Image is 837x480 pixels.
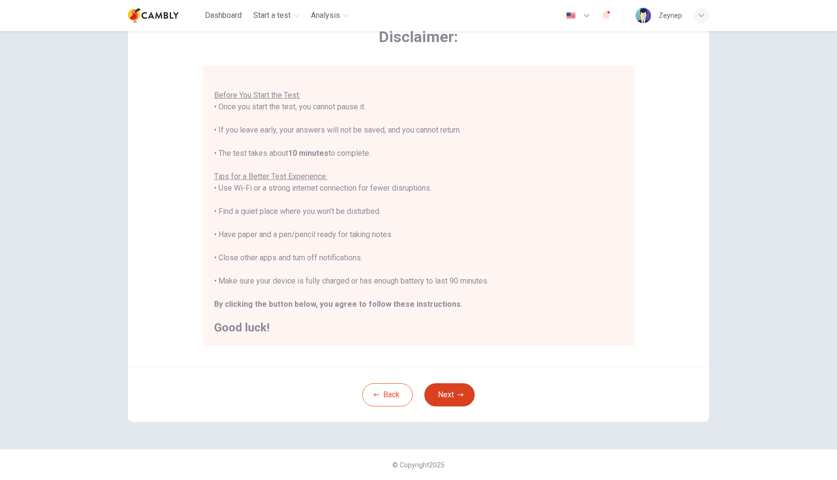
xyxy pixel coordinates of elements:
span: Dashboard [205,10,242,21]
span: Analysis [311,10,340,21]
div: Zeynep [659,10,682,21]
button: Next [424,383,475,406]
button: Analysis [307,7,353,24]
b: By clicking the button below, you agree to follow these instructions. [214,300,463,309]
span: Disclaimer: [202,27,635,46]
u: Before You Start the Test: [214,90,300,100]
h2: Good luck! [214,322,623,333]
a: Cambly logo [128,6,201,25]
button: Dashboard [201,7,246,24]
u: Tips for a Better Test Experience: [214,172,327,181]
button: Back [362,383,413,406]
span: © Copyright 2025 [392,461,445,469]
img: Cambly logo [128,6,179,25]
img: Profile picture [635,8,651,23]
span: Start a test [253,10,291,21]
div: You are about to start a . • Once you start the test, you cannot pause it. • If you leave early, ... [214,66,623,333]
img: en [565,12,577,19]
button: Start a test [249,7,303,24]
b: 10 minutes [288,149,328,158]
